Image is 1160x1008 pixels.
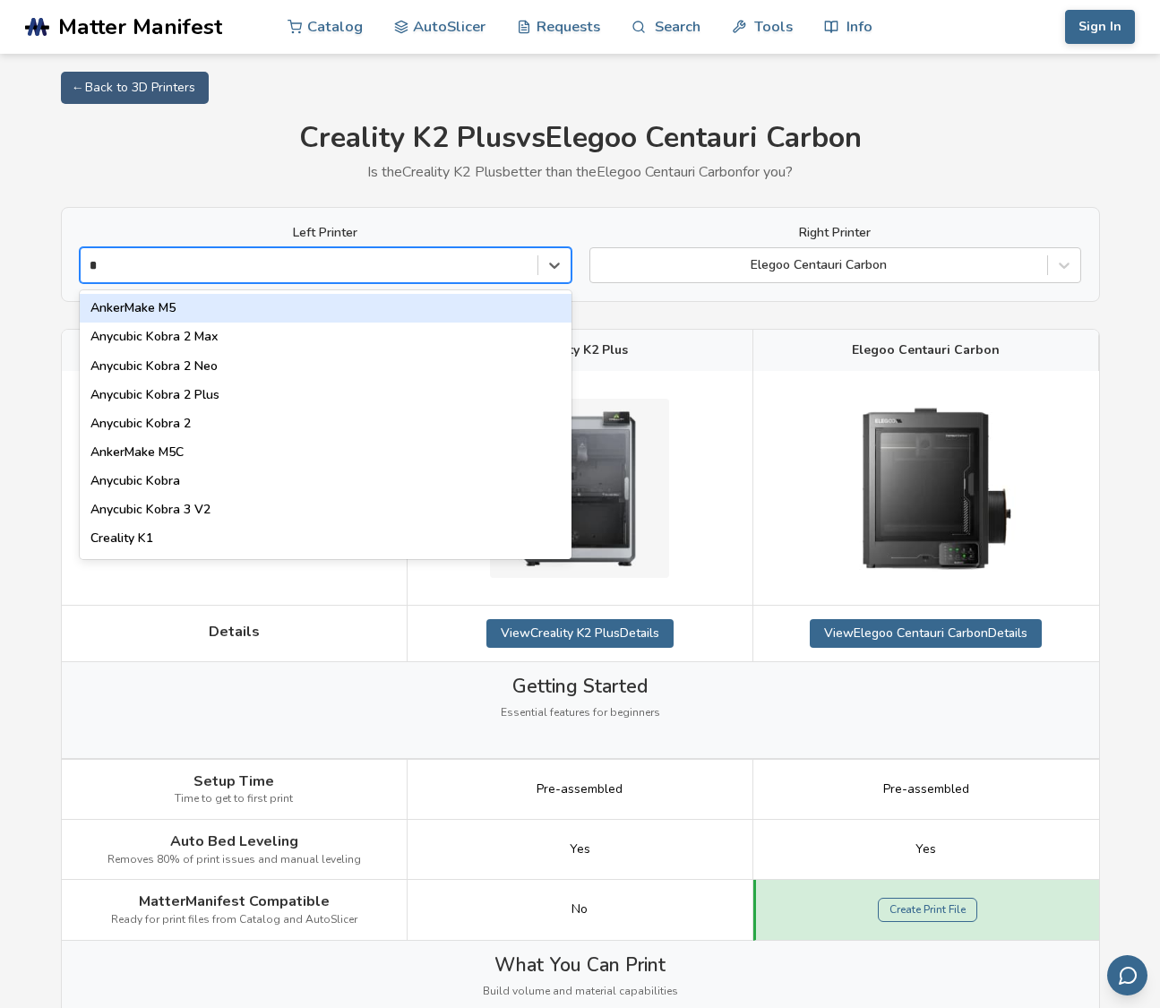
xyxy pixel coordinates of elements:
[571,902,588,917] span: No
[883,782,969,797] span: Pre-assembled
[58,14,222,39] span: Matter Manifest
[80,524,571,553] div: Creality K1
[501,707,660,719] span: Essential features for beginners
[80,467,571,495] div: Anycubic Kobra
[80,381,571,409] div: Anycubic Kobra 2 Plus
[80,352,571,381] div: Anycubic Kobra 2 Neo
[532,343,628,358] span: Creality K2 Plus
[90,258,101,272] input: AnkerMake M5Anycubic Kobra 2 MaxAnycubic Kobra 2 NeoAnycubic Kobra 2 PlusAnycubic Kobra 2AnkerMak...
[837,384,1016,590] img: Elegoo Centauri Carbon
[139,893,330,909] span: MatterManifest Compatible
[61,164,1100,180] p: Is the Creality K2 Plus better than the Elegoo Centauri Carbon for you?
[80,438,571,467] div: AnkerMake M5C
[80,553,571,582] div: Creality K1 Max
[878,898,977,923] a: Create Print File
[80,294,571,323] div: AnkerMake M5
[589,226,1081,240] label: Right Printer
[1107,955,1147,995] button: Send feedback via email
[490,399,669,578] img: Creality K2 Plus
[852,343,1000,358] span: Elegoo Centauri Carbon
[599,258,603,272] input: Elegoo Centauri Carbon
[810,619,1042,648] a: ViewElegoo Centauri CarbonDetails
[61,72,209,104] a: ← Back to 3D Printers
[512,676,648,697] span: Getting Started
[209,624,260,640] span: Details
[107,854,361,866] span: Removes 80% of print issues and manual leveling
[80,323,571,351] div: Anycubic Kobra 2 Max
[1065,10,1135,44] button: Sign In
[483,986,678,998] span: Build volume and material capabilities
[61,122,1100,155] h1: Creality K2 Plus vs Elegoo Centauri Carbon
[570,842,590,857] span: Yes
[486,619,674,648] a: ViewCreality K2 PlusDetails
[193,773,274,789] span: Setup Time
[80,226,571,240] label: Left Printer
[915,842,936,857] span: Yes
[80,409,571,438] div: Anycubic Kobra 2
[80,495,571,524] div: Anycubic Kobra 3 V2
[494,954,666,976] span: What You Can Print
[111,914,357,926] span: Ready for print files from Catalog and AutoSlicer
[537,782,623,797] span: Pre-assembled
[175,793,293,806] span: Time to get to first print
[170,833,298,849] span: Auto Bed Leveling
